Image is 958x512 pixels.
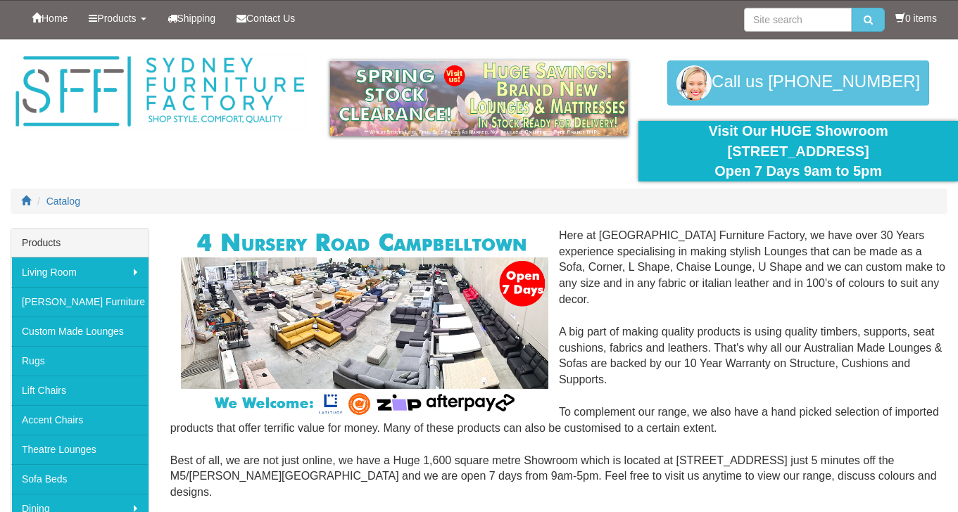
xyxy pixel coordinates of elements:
[78,1,156,36] a: Products
[11,376,149,405] a: Lift Chairs
[11,257,149,287] a: Living Room
[895,11,937,25] li: 0 items
[11,316,149,346] a: Custom Made Lounges
[11,435,149,464] a: Theatre Lounges
[11,53,309,130] img: Sydney Furniture Factory
[11,405,149,435] a: Accent Chairs
[744,8,852,32] input: Site search
[21,1,78,36] a: Home
[177,13,216,24] span: Shipping
[330,60,629,136] img: spring-sale.gif
[11,287,149,316] a: [PERSON_NAME] Furniture
[226,1,305,36] a: Contact Us
[649,121,947,181] div: Visit Our HUGE Showroom [STREET_ADDRESS] Open 7 Days 9am to 5pm
[42,13,68,24] span: Home
[157,1,227,36] a: Shipping
[97,13,136,24] span: Products
[181,228,548,418] img: Corner Modular Lounges
[11,464,149,494] a: Sofa Beds
[46,196,80,207] a: Catalog
[11,346,149,376] a: Rugs
[246,13,295,24] span: Contact Us
[11,229,149,257] div: Products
